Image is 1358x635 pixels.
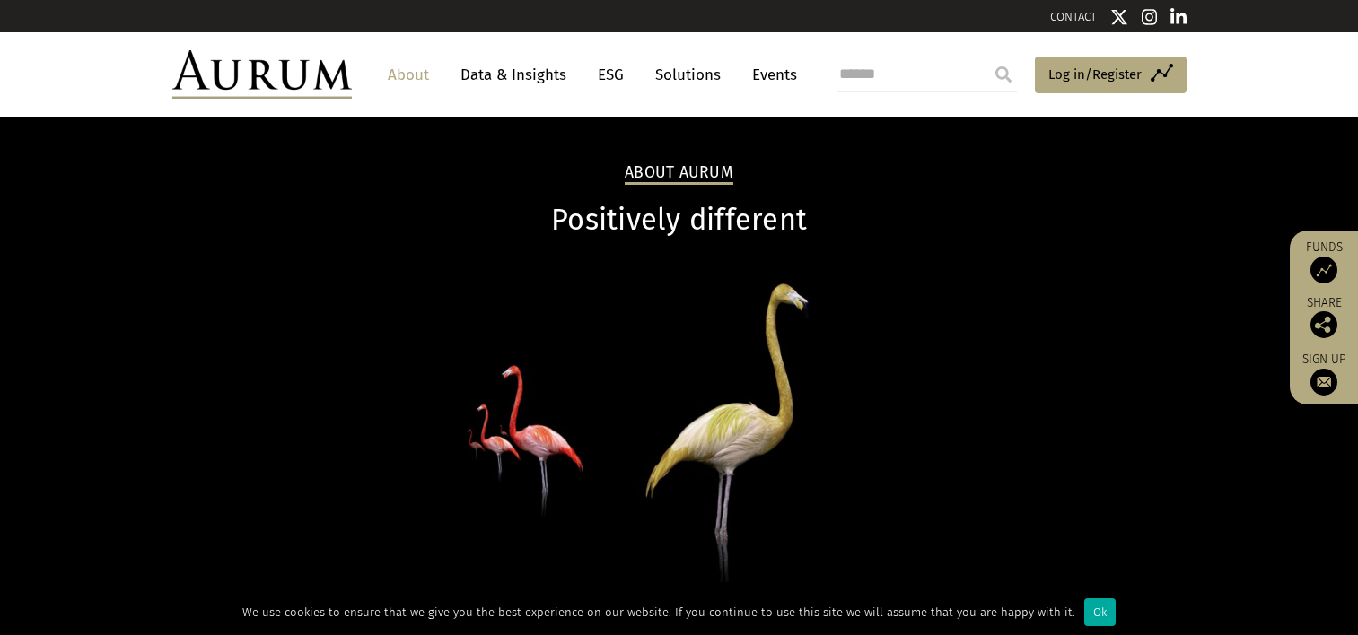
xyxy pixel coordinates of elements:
img: Linkedin icon [1170,8,1187,26]
a: About [379,58,438,91]
a: Sign up [1299,352,1349,396]
img: Sign up to our newsletter [1310,369,1337,396]
a: ESG [589,58,633,91]
img: Access Funds [1310,257,1337,283]
h1: Positively different [172,203,1187,238]
div: Ok [1084,598,1116,626]
a: Data & Insights [451,58,575,91]
input: Submit [986,57,1021,92]
h2: About Aurum [625,163,733,185]
img: Share this post [1310,311,1337,338]
a: Solutions [646,58,730,91]
a: Log in/Register [1035,57,1187,94]
span: Log in/Register [1048,64,1142,85]
div: Share [1299,297,1349,338]
a: CONTACT [1050,10,1097,23]
a: Events [743,58,797,91]
img: Twitter icon [1110,8,1128,26]
a: Funds [1299,239,1349,283]
img: Instagram icon [1142,8,1158,26]
img: Aurum [172,50,352,99]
